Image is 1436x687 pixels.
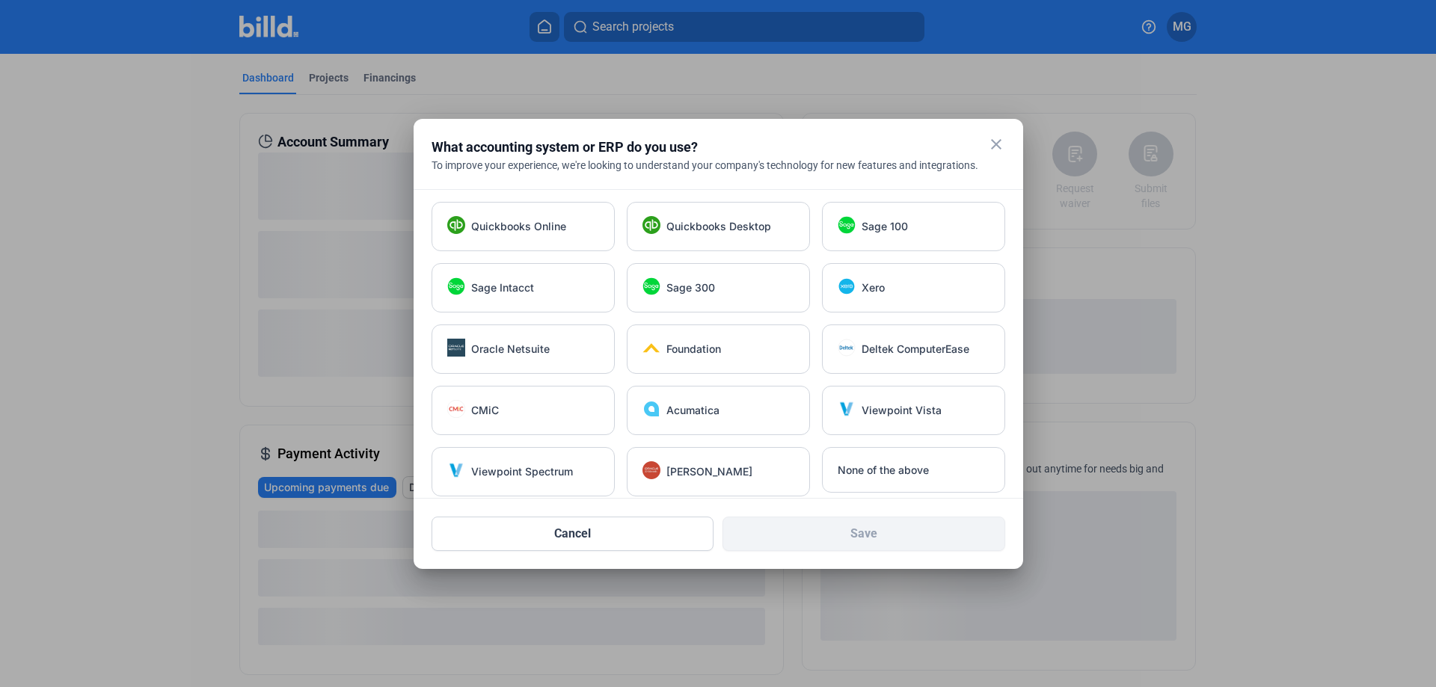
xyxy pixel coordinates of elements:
div: To improve your experience, we're looking to understand your company's technology for new feature... [432,158,1005,173]
span: Sage 300 [666,280,715,295]
span: Oracle Netsuite [471,342,550,357]
span: Sage Intacct [471,280,534,295]
span: Foundation [666,342,721,357]
span: CMiC [471,403,499,418]
span: None of the above [838,463,929,478]
button: Cancel [432,517,714,551]
span: Acumatica [666,403,719,418]
div: What accounting system or ERP do you use? [432,137,968,158]
span: Quickbooks Online [471,219,566,234]
span: Viewpoint Spectrum [471,464,573,479]
span: Viewpoint Vista [862,403,942,418]
mat-icon: close [987,135,1005,153]
button: Save [722,517,1005,551]
span: Xero [862,280,885,295]
span: Quickbooks Desktop [666,219,771,234]
span: Deltek ComputerEase [862,342,969,357]
span: [PERSON_NAME] [666,464,752,479]
span: Sage 100 [862,219,908,234]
